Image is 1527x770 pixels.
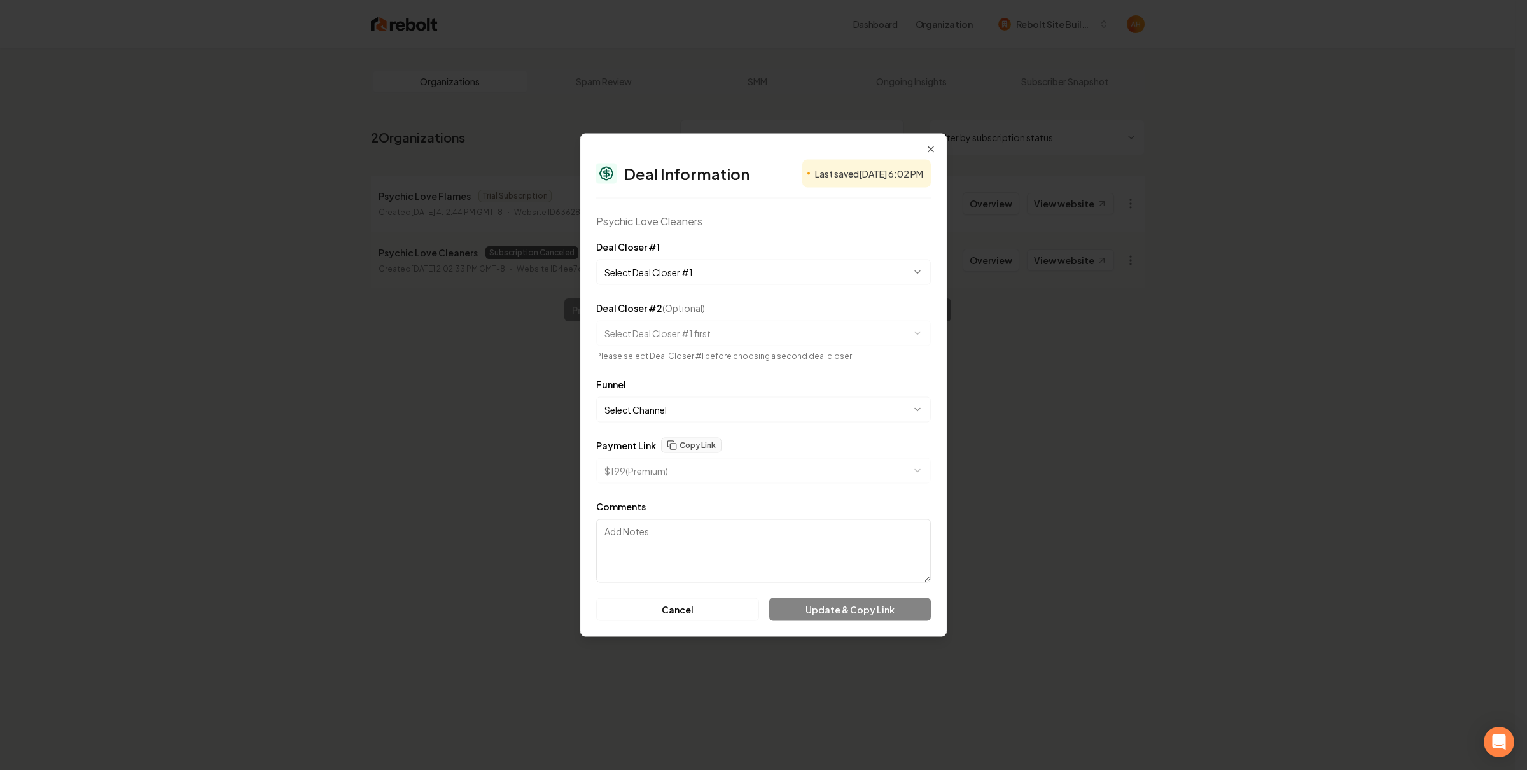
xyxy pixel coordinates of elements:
[596,379,626,390] label: Funnel
[662,302,705,314] span: (Optional)
[596,501,646,512] label: Comments
[596,214,931,229] div: Psychic Love Cleaners
[596,441,656,450] label: Payment Link
[815,167,923,180] span: Last saved [DATE] 6:02 PM
[596,598,759,621] button: Cancel
[596,302,705,314] label: Deal Closer #2
[596,241,660,253] label: Deal Closer #1
[661,438,722,453] button: Copy Link
[596,351,931,361] div: Please select Deal Closer #1 before choosing a second deal closer
[624,166,750,181] h2: Deal Information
